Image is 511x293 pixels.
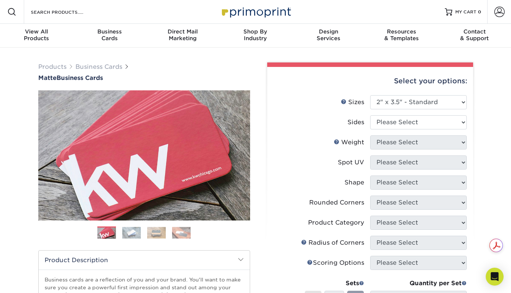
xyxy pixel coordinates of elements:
[75,63,122,70] a: Business Cards
[334,138,364,147] div: Weight
[122,227,141,238] img: Business Cards 02
[2,270,63,290] iframe: Google Customer Reviews
[365,28,438,35] span: Resources
[365,28,438,42] div: & Templates
[172,227,191,238] img: Business Cards 04
[292,28,365,42] div: Services
[73,28,146,35] span: Business
[273,67,467,95] div: Select your options:
[486,268,504,286] div: Open Intercom Messenger
[146,28,219,42] div: Marketing
[292,24,365,48] a: DesignServices
[292,28,365,35] span: Design
[455,9,476,15] span: MY CART
[219,28,292,42] div: Industry
[219,28,292,35] span: Shop By
[97,224,116,242] img: Business Cards 01
[478,9,481,15] span: 0
[146,24,219,48] a: Direct MailMarketing
[38,49,250,261] img: Matte 01
[305,279,364,288] div: Sets
[347,118,364,127] div: Sides
[438,24,511,48] a: Contact& Support
[39,251,250,270] h2: Product Description
[38,74,250,81] h1: Business Cards
[219,4,293,20] img: Primoprint
[309,198,364,207] div: Rounded Corners
[345,178,364,187] div: Shape
[73,24,146,48] a: BusinessCards
[147,227,166,238] img: Business Cards 03
[365,24,438,48] a: Resources& Templates
[146,28,219,35] span: Direct Mail
[73,28,146,42] div: Cards
[38,74,250,81] a: MatteBusiness Cards
[301,238,364,247] div: Radius of Corners
[38,63,67,70] a: Products
[308,218,364,227] div: Product Category
[341,98,364,107] div: Sizes
[370,279,467,288] div: Quantity per Set
[338,158,364,167] div: Spot UV
[30,7,103,16] input: SEARCH PRODUCTS.....
[219,24,292,48] a: Shop ByIndustry
[438,28,511,42] div: & Support
[307,258,364,267] div: Scoring Options
[38,74,56,81] span: Matte
[438,28,511,35] span: Contact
